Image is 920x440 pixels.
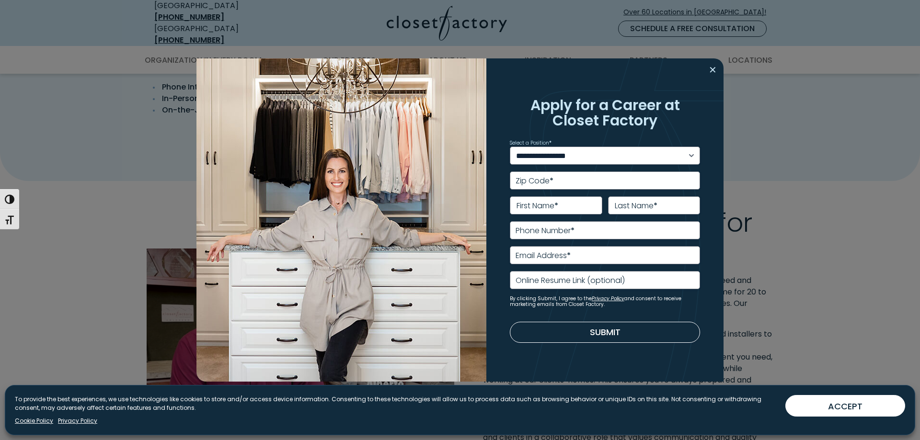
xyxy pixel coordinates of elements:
a: Privacy Policy [58,417,97,425]
a: Privacy Policy [592,295,624,302]
label: Zip Code [516,177,553,185]
label: Email Address [516,252,571,259]
img: Closet Factory Employee [196,58,486,382]
small: By clicking Submit, I agree to the and consent to receive marketing emails from Closet Factory. [510,296,701,307]
label: Online Resume Link (optional) [516,277,625,284]
button: ACCEPT [785,395,905,417]
span: Apply for a Career at Closet Factory [530,95,680,131]
button: Close modal [706,62,720,78]
label: Select a Position [510,141,552,146]
label: Phone Number [516,227,575,235]
label: First Name [517,202,558,210]
label: Last Name [615,202,657,210]
button: Submit [510,322,701,343]
p: To provide the best experiences, we use technologies like cookies to store and/or access device i... [15,395,778,412]
a: Cookie Policy [15,417,53,425]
